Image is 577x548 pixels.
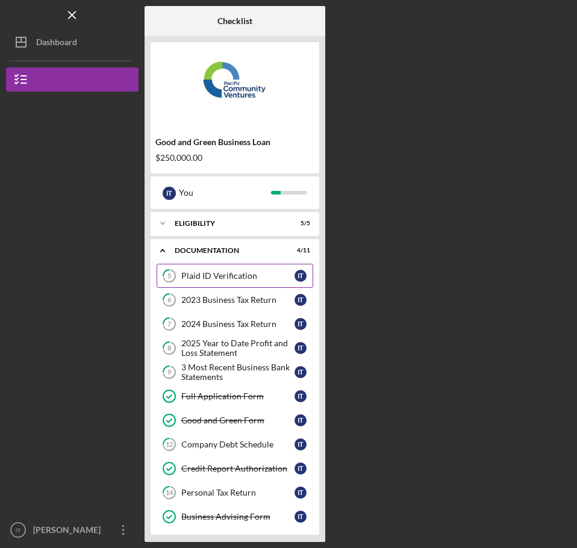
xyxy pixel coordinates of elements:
[288,247,310,254] div: 4 / 11
[157,505,313,529] a: Business Advising FormIT
[181,440,295,449] div: Company Debt Schedule
[181,319,295,329] div: 2024 Business Tax Return
[295,511,307,523] div: I T
[157,312,313,336] a: 72024 Business Tax ReturnIT
[295,487,307,499] div: I T
[295,270,307,282] div: I T
[36,30,77,57] div: Dashboard
[167,320,172,328] tspan: 7
[157,288,313,312] a: 62023 Business Tax ReturnIT
[167,296,172,304] tspan: 6
[181,363,295,382] div: 3 Most Recent Business Bank Statements
[151,48,319,120] img: Product logo
[6,518,139,542] button: IT[PERSON_NAME]
[175,220,280,227] div: Eligibility
[167,272,171,280] tspan: 5
[157,481,313,505] a: 14Personal Tax ReturnIT
[181,391,295,401] div: Full Application Form
[30,518,108,545] div: [PERSON_NAME]
[157,432,313,456] a: 12Company Debt ScheduleIT
[166,441,173,449] tspan: 12
[295,414,307,426] div: I T
[167,344,171,352] tspan: 8
[295,390,307,402] div: I T
[295,462,307,475] div: I T
[181,338,295,358] div: 2025 Year to Date Profit and Loss Statement
[295,438,307,450] div: I T
[155,137,314,147] div: Good and Green Business Loan
[288,220,310,227] div: 5 / 5
[6,30,139,54] button: Dashboard
[157,408,313,432] a: Good and Green FormIT
[295,366,307,378] div: I T
[181,488,295,497] div: Personal Tax Return
[157,336,313,360] a: 82025 Year to Date Profit and Loss StatementIT
[167,369,172,376] tspan: 9
[181,512,295,522] div: Business Advising Form
[181,416,295,425] div: Good and Green Form
[157,264,313,288] a: 5Plaid ID VerificationIT
[163,187,176,200] div: I T
[16,527,21,534] text: IT
[181,271,295,281] div: Plaid ID Verification
[166,489,173,497] tspan: 14
[179,182,271,203] div: You
[217,16,252,26] b: Checklist
[181,295,295,305] div: 2023 Business Tax Return
[295,342,307,354] div: I T
[181,464,295,473] div: Credit Report Authorization
[157,384,313,408] a: Full Application FormIT
[175,247,280,254] div: Documentation
[155,153,314,163] div: $250,000.00
[157,456,313,481] a: Credit Report AuthorizationIT
[295,294,307,306] div: I T
[295,318,307,330] div: I T
[157,360,313,384] a: 93 Most Recent Business Bank StatementsIT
